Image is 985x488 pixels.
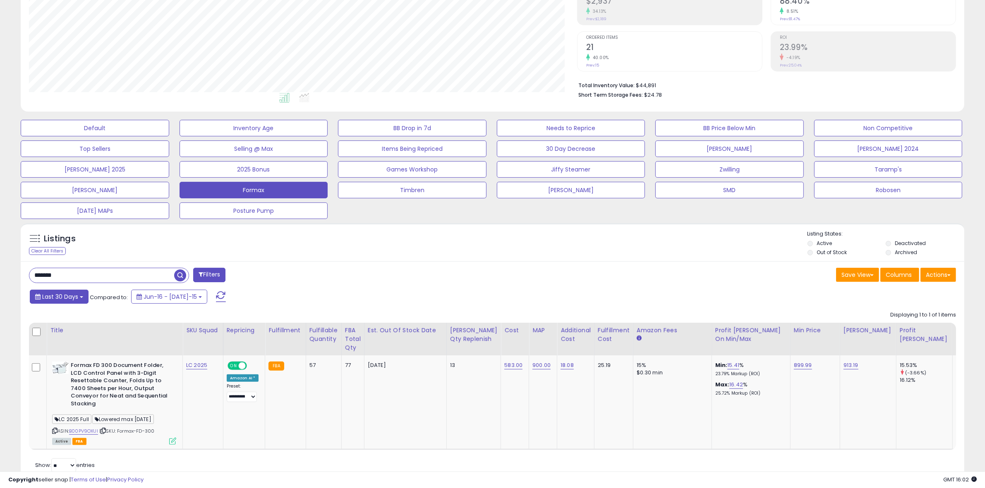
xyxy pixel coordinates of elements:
button: Items Being Repriced [338,140,487,157]
button: Formax [180,182,328,198]
button: Filters [193,268,225,282]
button: Jiffy Steamer [497,161,645,178]
strong: Copyright [8,476,38,483]
div: 13 [450,362,495,369]
small: Prev: 15 [586,63,599,68]
a: Privacy Policy [107,476,144,483]
small: Prev: 25.04% [780,63,802,68]
span: ON [228,362,239,369]
span: Compared to: [90,293,128,301]
button: BB Price Below Min [655,120,804,136]
div: Amazon Fees [637,326,708,335]
div: Displaying 1 to 1 of 1 items [890,311,956,319]
div: [PERSON_NAME] Qty Replenish [450,326,498,343]
th: Please note that this number is a calculation based on your required days of coverage and your ve... [446,323,501,355]
div: Title [50,326,179,335]
span: 2025-08-15 16:02 GMT [943,476,977,483]
a: 16.42 [729,381,743,389]
div: % [715,381,784,396]
a: B00PV9OXUI [69,428,98,435]
span: Last 30 Days [42,293,78,301]
button: Last 30 Days [30,290,89,304]
small: (-3.66%) [905,369,926,376]
button: Columns [880,268,919,282]
button: Timbren [338,182,487,198]
a: LC 2025 [186,361,207,369]
li: $44,891 [578,80,950,90]
a: 583.00 [504,361,522,369]
button: Games Workshop [338,161,487,178]
a: 913.19 [844,361,858,369]
div: Min Price [794,326,836,335]
div: Est. Out Of Stock Date [368,326,443,335]
div: Profit [PERSON_NAME] [900,326,949,343]
button: 30 Day Decrease [497,140,645,157]
span: Ordered Items [586,36,762,40]
button: Selling @ Max [180,140,328,157]
b: Short Term Storage Fees: [578,91,643,98]
span: | SKU: Formax-FD-300 [99,428,154,434]
a: Terms of Use [71,476,106,483]
div: Fulfillment Cost [598,326,630,343]
div: Clear All Filters [29,247,66,255]
button: Inventory Age [180,120,328,136]
button: Jun-16 - [DATE]-15 [131,290,207,304]
div: [PERSON_NAME] [844,326,893,335]
button: [PERSON_NAME] 2024 [814,140,963,157]
div: Additional Cost [561,326,591,343]
div: SKU Squad [186,326,220,335]
span: FBA [72,438,86,445]
button: Default [21,120,169,136]
span: ROI [780,36,956,40]
div: MAP [532,326,554,335]
div: Profit [PERSON_NAME] on Min/Max [715,326,787,343]
button: BB Drop in 7d [338,120,487,136]
button: Robosen [814,182,963,198]
div: Cost [504,326,525,335]
div: Amazon AI * [227,374,259,382]
small: 8.51% [784,8,798,14]
b: Formax FD 300 Document Folder, LCD Control Panel with 3-Digit Resettable Counter, Folds Up to 740... [71,362,171,409]
h2: 23.99% [780,43,956,54]
a: 15.41 [727,361,739,369]
button: [PERSON_NAME] [21,182,169,198]
button: Save View [836,268,879,282]
span: Show: entries [35,461,95,469]
div: % [715,362,784,377]
button: 2025 Bonus [180,161,328,178]
div: 57 [309,362,335,369]
img: 415JpqY7iJL._SL40_.jpg [52,362,69,374]
button: Zwilling [655,161,804,178]
p: 25.72% Markup (ROI) [715,390,784,396]
small: Prev: 81.47% [780,17,800,21]
b: Min: [715,361,728,369]
div: ASIN: [52,362,176,444]
div: Preset: [227,383,259,402]
b: Total Inventory Value: [578,82,635,89]
a: 900.00 [532,361,551,369]
small: Prev: $2,189 [586,17,606,21]
button: [PERSON_NAME] 2025 [21,161,169,178]
label: Archived [895,249,917,256]
b: Max: [715,381,730,388]
p: Listing States: [808,230,964,238]
div: seller snap | | [8,476,144,484]
span: LC 2025 Full [52,414,91,424]
div: Fulfillable Quantity [309,326,338,343]
div: 25.19 [598,362,627,369]
a: 18.08 [561,361,574,369]
div: 15% [637,362,705,369]
button: Non Competitive [814,120,963,136]
span: Columns [886,271,912,279]
label: Out of Stock [817,249,847,256]
button: [PERSON_NAME] [655,140,804,157]
small: 34.13% [590,8,606,14]
span: $24.78 [644,91,662,99]
div: Repricing [227,326,262,335]
p: 23.79% Markup (ROI) [715,371,784,377]
div: 16.12% [900,376,952,384]
div: $0.30 min [637,369,705,376]
span: Jun-16 - [DATE]-15 [144,293,197,301]
h5: Listings [44,233,76,245]
label: Deactivated [895,240,926,247]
